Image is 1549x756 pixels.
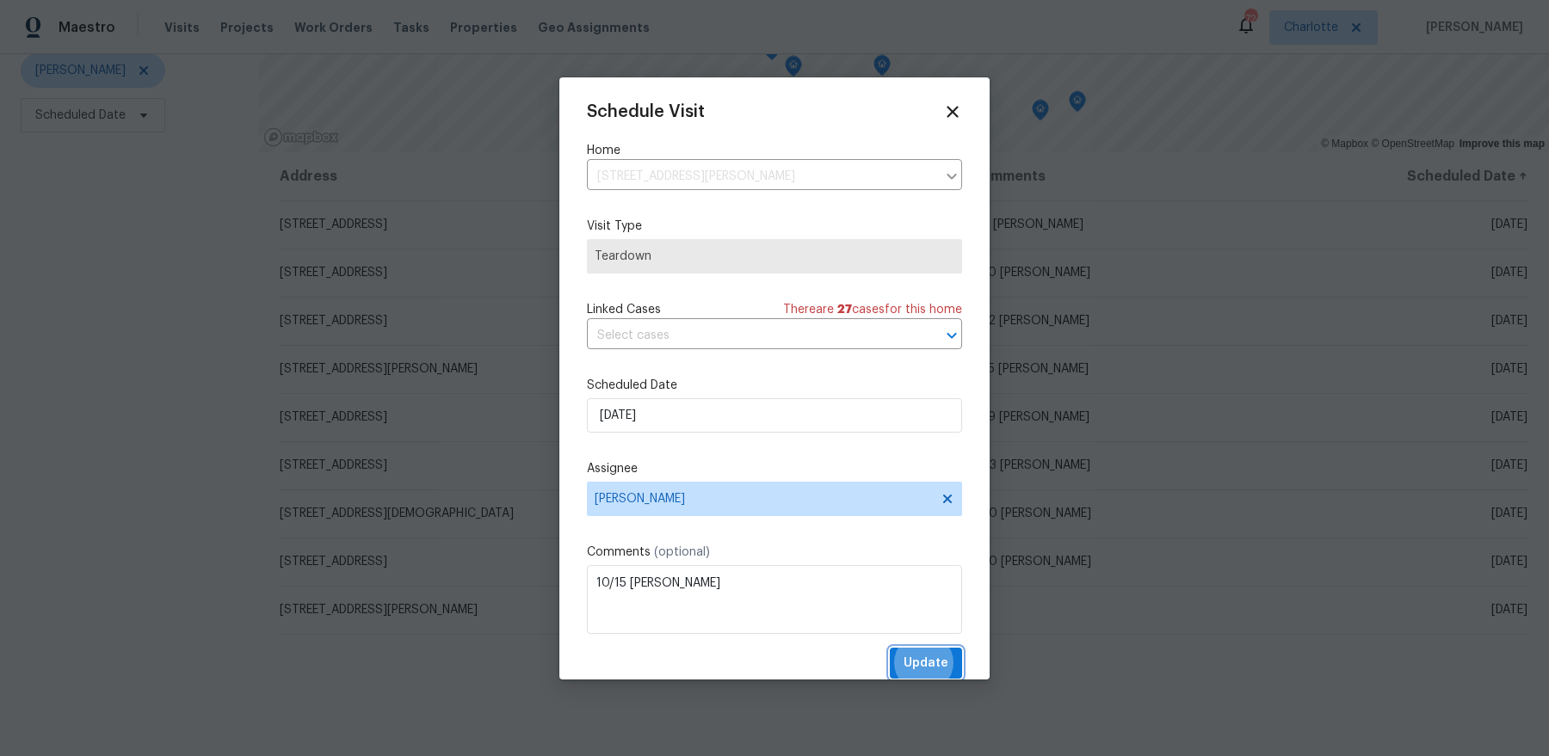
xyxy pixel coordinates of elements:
span: Close [943,102,962,121]
label: Comments [587,544,962,561]
button: Update [890,648,962,679]
span: [PERSON_NAME] [595,492,932,506]
span: There are case s for this home [783,301,962,318]
span: Schedule Visit [587,103,705,120]
span: Update [904,653,948,674]
label: Home [587,142,962,159]
span: (optional) [654,546,710,558]
input: M/D/YYYY [587,398,962,433]
label: Visit Type [587,218,962,235]
input: Enter in an address [587,163,936,190]
span: 27 [837,304,852,316]
span: Teardown [595,248,954,265]
textarea: 10/15 [PERSON_NAME] [587,565,962,634]
span: Linked Cases [587,301,661,318]
label: Assignee [587,460,962,477]
button: Open [940,323,964,347]
label: Scheduled Date [587,377,962,394]
input: Select cases [587,323,914,349]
